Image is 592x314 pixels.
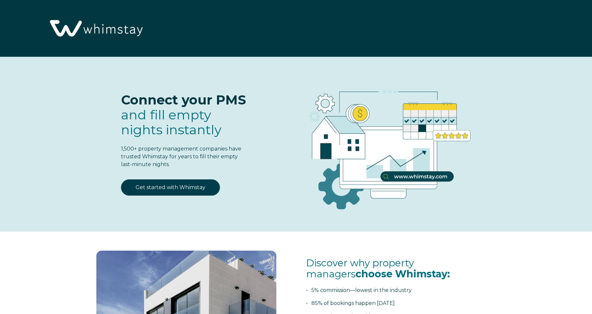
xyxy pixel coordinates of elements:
[121,92,246,108] span: Connect your PMS
[272,70,500,220] img: RBO Ilustrations-03
[121,179,220,196] a: Get started with Whimstay
[45,3,146,54] img: Whimstay Logo-02 1
[306,287,412,293] span: • 5% commission—lowest in the industry
[306,300,395,306] span: • 85% of bookings happen [DATE]
[356,268,450,280] span: choose Whimstay:
[121,146,241,167] span: 1,500+ property management companies have trusted Whimstay for years to fill their empty last-min...
[306,257,450,280] span: Discover why property managers
[121,107,222,138] span: and
[121,107,222,138] span: fill empty nights instantly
